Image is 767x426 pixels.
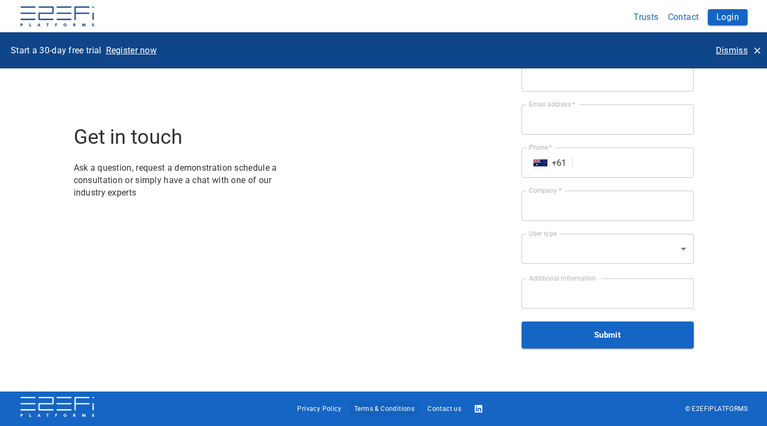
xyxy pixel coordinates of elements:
[529,229,557,238] label: User type
[102,41,161,60] button: Register now
[423,402,466,416] button: Contact us
[11,44,102,57] p: Start a 30-day free trial
[522,322,694,348] button: Submit
[529,100,575,109] label: Email address
[427,405,461,413] span: Contact us
[19,397,95,418] img: E2EFi logo
[354,405,414,413] span: Terms & Conditions
[529,274,596,283] label: Additional Information
[529,186,562,195] label: Company
[529,151,552,174] button: Select country
[529,143,552,152] label: Phone
[74,125,289,149] h3: Get in touch
[293,402,346,416] button: Privacy Policy
[712,41,765,60] button: Dismiss
[74,162,289,199] p: Ask a question, request a demonstration schedule a consultation or simply have a chat with one of...
[716,44,748,57] p: Dismiss
[297,405,341,413] span: Privacy Policy
[533,159,547,166] img: Australia
[106,44,157,57] p: Register now
[685,405,748,413] span: © E2EFiPLATFORMS
[350,402,419,416] button: Terms & Conditions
